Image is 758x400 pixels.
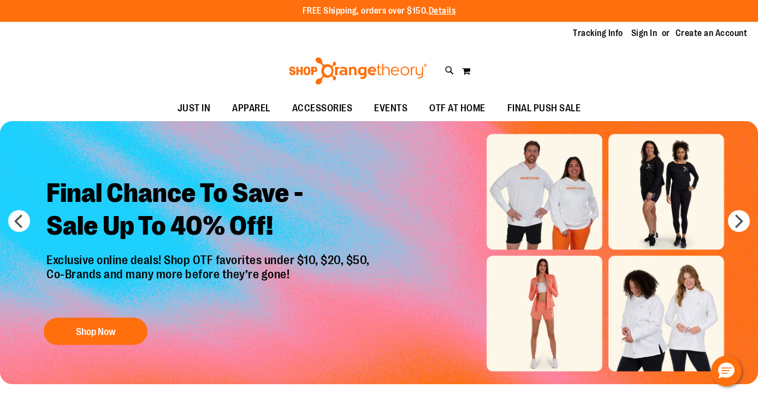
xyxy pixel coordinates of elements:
[232,96,270,121] span: APPAREL
[38,169,381,350] a: Final Chance To Save -Sale Up To 40% Off! Exclusive online deals! Shop OTF favorites under $10, $...
[507,96,581,121] span: FINAL PUSH SALE
[221,96,281,121] a: APPAREL
[429,96,485,121] span: OTF AT HOME
[38,253,381,307] p: Exclusive online deals! Shop OTF favorites under $10, $20, $50, Co-Brands and many more before th...
[374,96,407,121] span: EVENTS
[728,210,750,232] button: next
[631,27,658,39] a: Sign In
[167,96,222,121] a: JUST IN
[303,5,456,17] p: FREE Shipping, orders over $150.
[281,96,364,121] a: ACCESSORIES
[573,27,623,39] a: Tracking Info
[711,356,742,386] button: Hello, have a question? Let’s chat.
[44,318,147,345] button: Shop Now
[363,96,418,121] a: EVENTS
[496,96,592,121] a: FINAL PUSH SALE
[429,6,456,16] a: Details
[287,57,429,85] img: Shop Orangetheory
[8,210,30,232] button: prev
[292,96,353,121] span: ACCESSORIES
[676,27,748,39] a: Create an Account
[38,169,381,253] h2: Final Chance To Save - Sale Up To 40% Off!
[177,96,211,121] span: JUST IN
[418,96,496,121] a: OTF AT HOME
